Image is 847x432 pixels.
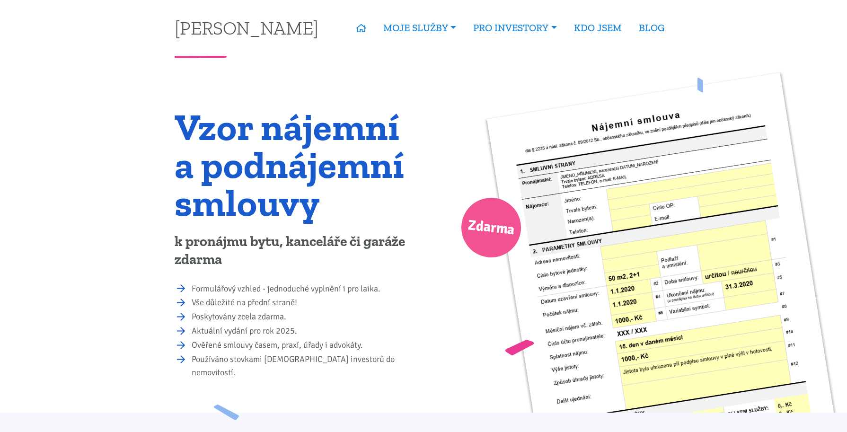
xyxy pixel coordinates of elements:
h1: Vzor nájemní a podnájemní smlouvy [175,108,417,221]
li: Formulářový vzhled - jednoduché vyplnění i pro laika. [192,282,417,296]
a: PRO INVESTORY [465,17,565,39]
span: Zdarma [467,213,516,243]
a: BLOG [630,17,673,39]
a: [PERSON_NAME] [175,18,318,37]
a: KDO JSEM [565,17,630,39]
li: Ověřené smlouvy časem, praxí, úřady i advokáty. [192,339,417,352]
a: MOJE SLUŽBY [375,17,465,39]
li: Používáno stovkami [DEMOGRAPHIC_DATA] investorů do nemovitostí. [192,353,417,379]
li: Vše důležité na přední straně! [192,296,417,309]
li: Poskytovány zcela zdarma. [192,310,417,324]
li: Aktuální vydání pro rok 2025. [192,325,417,338]
p: k pronájmu bytu, kanceláře či garáže zdarma [175,233,417,269]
